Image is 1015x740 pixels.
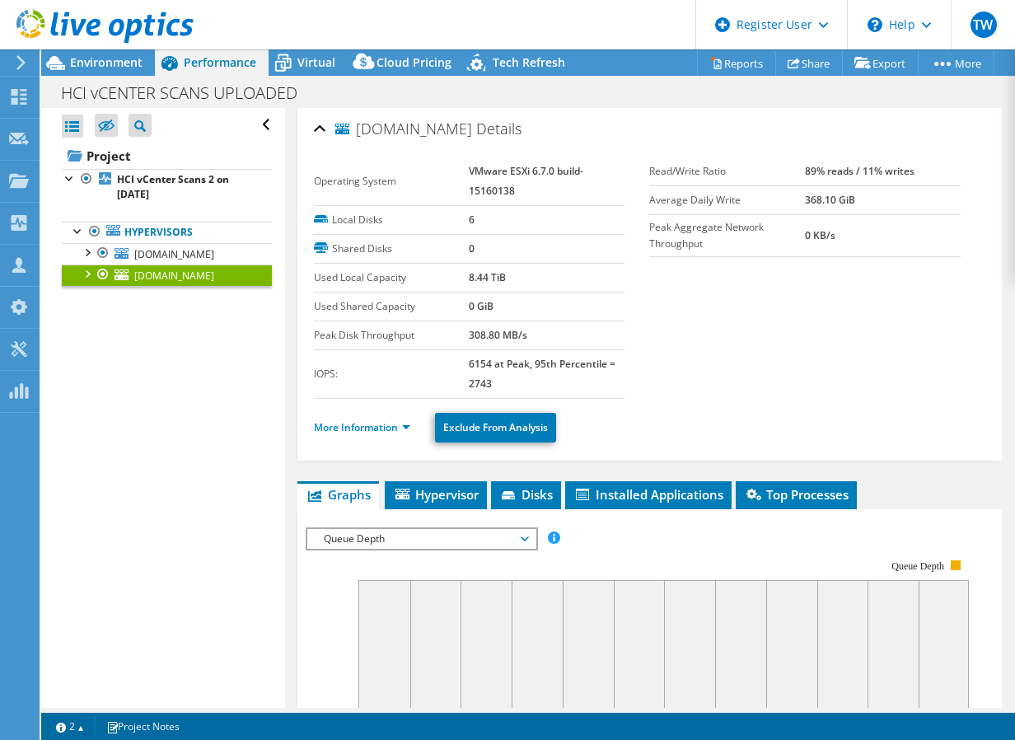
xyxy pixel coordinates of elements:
span: [DOMAIN_NAME] [134,269,214,283]
span: Disks [499,486,553,503]
svg: \n [868,17,882,32]
a: Export [842,50,919,76]
span: Tech Refresh [493,54,565,70]
span: Details [476,119,522,138]
span: Environment [70,54,143,70]
b: 0 KB/s [805,228,835,242]
a: HCI vCenter Scans 2 on [DATE] [62,169,272,205]
a: [DOMAIN_NAME] [62,265,272,286]
a: [DOMAIN_NAME] [62,243,272,265]
a: More [918,50,994,76]
span: Top Processes [744,486,849,503]
label: Shared Disks [314,241,470,257]
label: Operating System [314,173,470,190]
label: IOPS: [314,366,470,382]
a: 2 [44,716,96,737]
a: Project [62,143,272,169]
b: 0 [469,241,475,255]
h1: HCI vCENTER SCANS UPLOADED [54,84,323,102]
label: Local Disks [314,212,470,228]
label: Used Local Capacity [314,269,470,286]
b: 8.44 TiB [469,270,506,284]
label: Peak Disk Throughput [314,327,470,344]
label: Average Daily Write [649,192,805,208]
span: Virtual [297,54,335,70]
b: 6 [469,213,475,227]
span: TW [971,12,997,38]
b: 6154 at Peak, 95th Percentile = 2743 [469,357,615,391]
label: Peak Aggregate Network Throughput [649,219,805,252]
span: [DOMAIN_NAME] [335,121,472,138]
span: Performance [184,54,256,70]
label: Read/Write Ratio [649,163,805,180]
a: Reports [697,50,776,76]
a: Share [775,50,843,76]
b: 0 GiB [469,299,493,313]
text: Queue Depth [891,560,944,572]
span: [DOMAIN_NAME] [134,247,214,261]
span: Hypervisor [393,486,479,503]
span: Graphs [306,486,371,503]
a: Project Notes [95,716,191,737]
a: Hypervisors [62,222,272,243]
span: Cloud Pricing [377,54,451,70]
b: 89% reads / 11% writes [805,164,914,178]
a: Exclude From Analysis [435,413,556,443]
span: Installed Applications [573,486,723,503]
b: VMware ESXi 6.7.0 build-15160138 [469,164,583,198]
span: Queue Depth [316,529,527,549]
b: HCI vCenter Scans 2 on [DATE] [117,172,229,201]
b: 308.80 MB/s [469,328,527,342]
a: More Information [314,420,410,434]
label: Used Shared Capacity [314,298,470,315]
b: 368.10 GiB [805,193,855,207]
